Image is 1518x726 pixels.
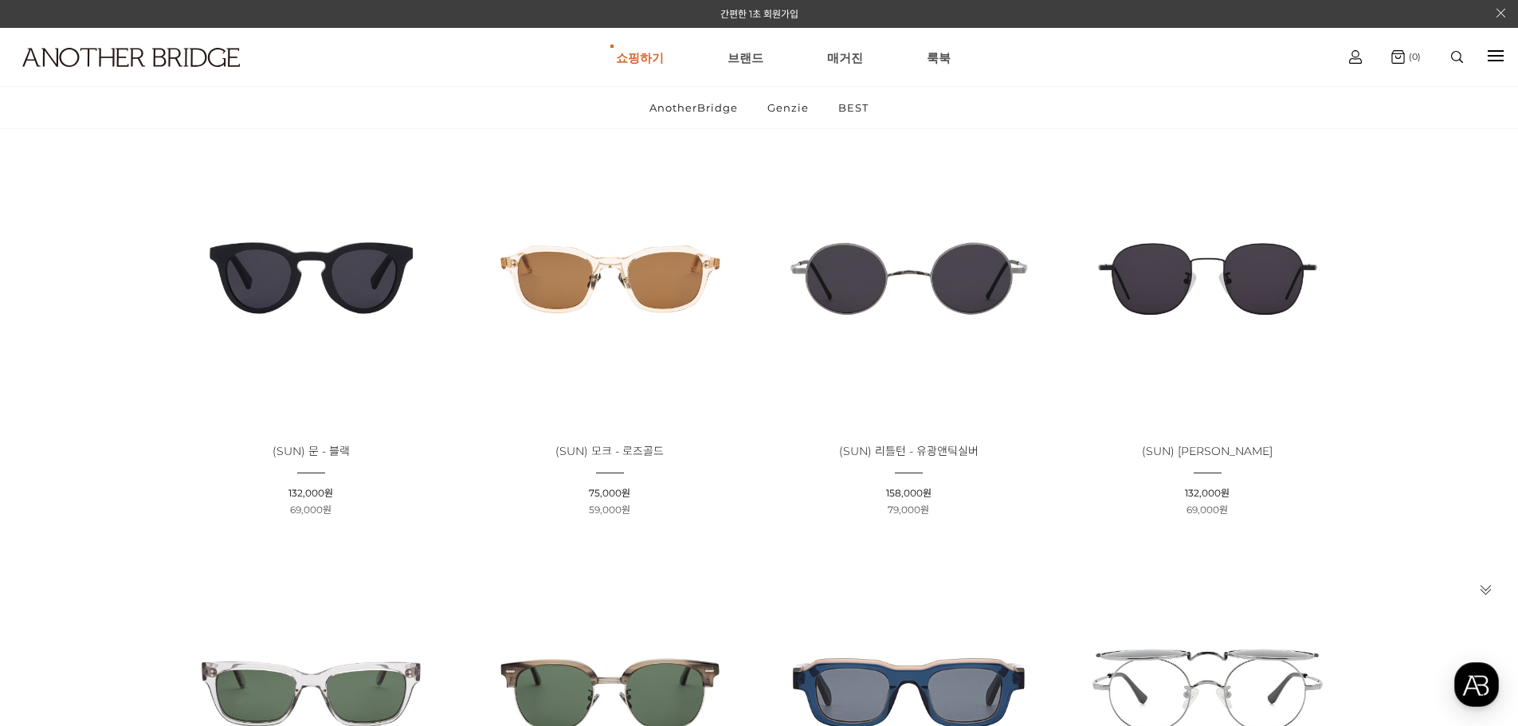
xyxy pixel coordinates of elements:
span: 132,000원 [1185,487,1230,499]
img: 리틀턴 유광앤틱실버 선글라스 - 여름룩에 잘 어울리는 스타일리시한 ACS [765,135,1053,422]
span: 75,000원 [589,487,630,499]
a: (SUN) [PERSON_NAME] [1142,445,1273,457]
img: (SUN) 모크 - 로즈골드 선글라스 이미지 - 로즈골드 색상, 다양한 룩과 잘 어울리는 디자인 [466,135,754,422]
span: 79,000원 [888,504,929,516]
img: LECERO - 블랙 선글라스, 제품 이미지 [1064,135,1351,422]
a: 쇼핑하기 [616,29,664,86]
a: (SUN) 리틀턴 - 유광앤틱실버 [839,445,979,457]
a: 설정 [206,505,306,545]
span: (SUN) 리틀턴 - 유광앤틱실버 [839,444,979,458]
img: cart [1391,50,1405,64]
img: logo [22,48,240,67]
span: 69,000원 [290,504,331,516]
a: 매거진 [827,29,863,86]
span: (SUN) [PERSON_NAME] [1142,444,1273,458]
span: 132,000원 [288,487,333,499]
a: BEST [825,87,882,128]
span: 69,000원 [1187,504,1228,516]
a: 룩북 [927,29,951,86]
span: 설정 [246,529,265,542]
a: (0) [1391,50,1421,64]
a: Genzie [754,87,822,128]
img: search [1451,51,1463,63]
span: 대화 [146,530,165,543]
a: logo [8,48,236,106]
a: 홈 [5,505,105,545]
a: 대화 [105,505,206,545]
span: 홈 [50,529,60,542]
span: (SUN) 문 - 블랙 [273,444,350,458]
img: cart [1349,50,1362,64]
span: (SUN) 모크 - 로즈골드 [555,444,664,458]
span: (0) [1405,51,1421,62]
img: MOON SUNGLASSES - 블랙 색상의 모던한 여름 액세서리 이미지 [167,135,455,422]
a: 브랜드 [728,29,763,86]
a: (SUN) 문 - 블랙 [273,445,350,457]
a: (SUN) 모크 - 로즈골드 [555,445,664,457]
span: 158,000원 [886,487,932,499]
a: 간편한 1초 회원가입 [720,8,798,20]
span: 59,000원 [589,504,630,516]
a: AnotherBridge [636,87,751,128]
